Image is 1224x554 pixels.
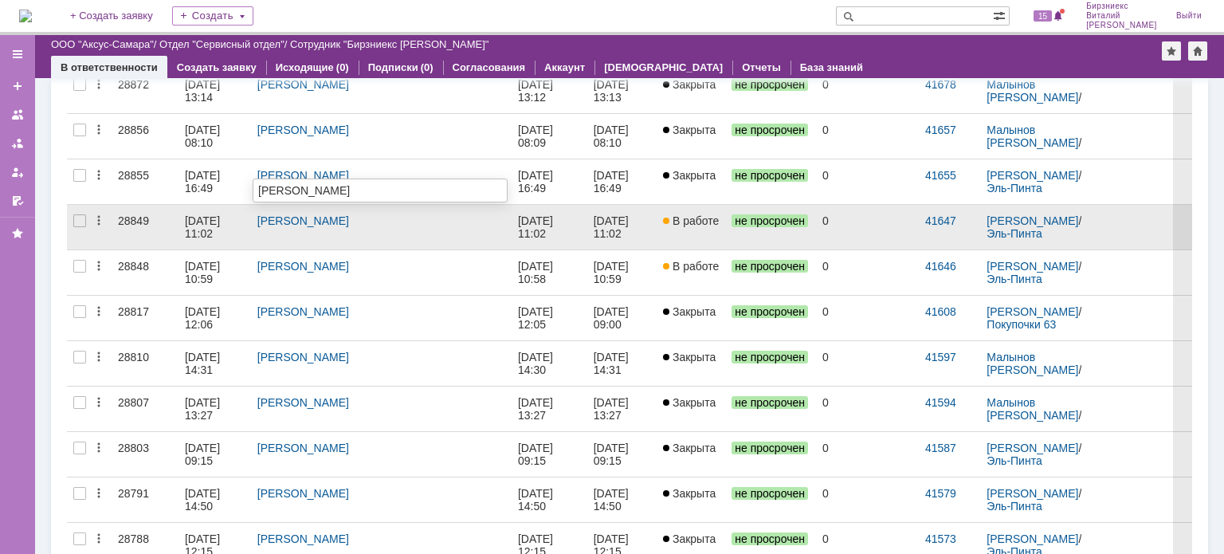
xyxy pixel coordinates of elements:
div: 0 [822,351,912,363]
div: / [987,396,1081,422]
div: / [987,351,1081,376]
a: Подписки [368,61,418,73]
div: [DATE] 13:14 [185,78,223,104]
div: / [987,169,1081,194]
div: [DATE] 09:15 [518,442,556,467]
span: не просрочен [732,78,808,91]
a: 0 [816,341,919,386]
a: 0 [816,477,919,522]
div: 28807 [118,396,172,409]
a: 0 [816,205,919,249]
a: [PERSON_NAME] [257,124,349,136]
span: Бирзниекс [1086,2,1157,11]
div: 0 [822,78,912,91]
a: 28856 [112,114,178,159]
a: [PERSON_NAME] [987,214,1078,227]
div: Отложена [422,22,484,37]
a: [PERSON_NAME] [257,532,349,545]
a: [DATE] 11:02 [512,205,587,249]
span: не просрочен [732,487,808,500]
div: 0 [772,24,778,36]
a: [DATE] 09:00 [587,296,657,340]
a: 28872 [112,69,178,113]
div: 28810 [118,351,172,363]
div: [DATE] 14:31 [185,351,223,376]
a: Создать заявку [5,73,30,99]
a: [PERSON_NAME] [257,214,349,227]
a: [PERSON_NAME] [257,351,349,363]
span: Виталий [1086,11,1157,21]
div: 0 [822,487,912,500]
div: Обновить конфигурацию 1С РМК на точках [228,194,379,216]
div: 28817 [118,305,172,318]
span: Закрыта [663,305,716,318]
a: Перейти на домашнюю страницу [19,10,32,22]
a: [DATE] 09:15 [587,432,657,477]
a: [PERSON_NAME] [987,442,1078,454]
a: 0 [816,250,919,295]
span: В работе [663,260,719,273]
a: Заявки на командах [5,102,30,128]
div: Действия [92,169,105,182]
span: не просрочен [732,442,808,454]
span: не просрочен [732,260,808,273]
a: Исходящие [276,61,334,73]
a: [PERSON_NAME] [257,169,349,182]
a: ООО "Аксус-Самара" [51,38,154,50]
a: 0 [816,296,919,340]
div: не просрочен [313,125,326,140]
div: / [987,487,1081,513]
div: [DATE] 16:49 [185,169,223,194]
a: Закрыта [657,387,725,431]
a: 0 [816,159,919,204]
a: 28855 [112,159,178,204]
div: Действия [92,487,105,500]
span: [PERSON_NAME] [1086,21,1157,30]
a: 41597 [925,351,956,363]
div: Задача: 28848 [228,75,379,88]
a: [DATE] 13:27 [512,387,587,431]
span: не просрочен [732,305,808,318]
div: 0 [575,24,580,36]
div: Добавить в избранное [1162,41,1181,61]
div: 28855 [118,169,172,182]
a: не просрочен [725,69,816,113]
a: [PERSON_NAME] [987,532,1078,545]
a: Закрыта [657,341,725,386]
div: [DATE] 09:15 [594,442,632,467]
a: [PERSON_NAME] [257,260,349,273]
span: Закрыта [663,169,716,182]
span: Закрыта [663,78,716,91]
span: Закрыта [663,124,716,136]
div: 27.02.2026 [332,228,360,241]
div: 28856 [118,124,172,136]
div: [DATE] 08:10 [594,124,632,149]
a: Закрыта [657,159,725,204]
div: [DATE] 13:27 [594,396,632,422]
a: Закрыта [657,477,725,522]
a: База знаний [800,61,863,73]
a: Отдел "Сервисный отдел" [159,38,284,50]
a: Закрыта [657,432,725,477]
a: Отчеты [742,61,781,73]
a: Малынов [PERSON_NAME] [987,396,1078,422]
div: 28849 [118,214,172,227]
a: [DATE] 16:49 [178,159,251,204]
a: Малынов [PERSON_NAME] [987,124,1078,149]
a: Согласования [453,61,526,73]
span: не просрочен [732,169,808,182]
div: 0 [822,124,912,136]
img: logo [19,10,32,22]
div: / [987,442,1081,467]
a: не просрочен [725,250,816,295]
a: [DEMOGRAPHIC_DATA] [604,61,723,73]
div: [DATE] 13:12 [518,78,556,104]
a: [PERSON_NAME] [257,487,349,500]
a: Эль-Пинта [987,182,1042,194]
div: 0 [822,169,912,182]
a: Закрыта [657,114,725,159]
div: [DATE] 16:49 [594,169,632,194]
div: 28848 [118,260,172,273]
div: [DATE] 12:05 [518,305,556,331]
div: [DATE] 10:58 [518,260,556,285]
